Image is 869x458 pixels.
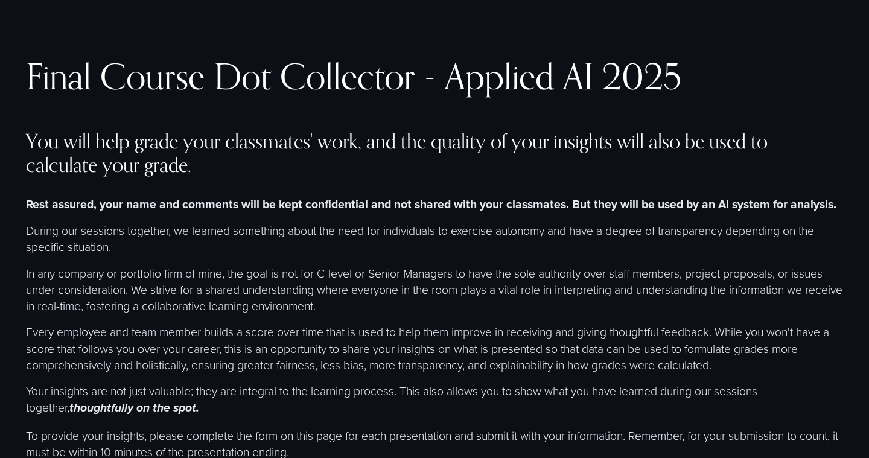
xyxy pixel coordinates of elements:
[26,265,843,314] p: In any company or portfolio firm of mine, the goal is not for C-level or Senior Managers to have ...
[69,401,199,416] em: thoughtfully on the spot.
[26,196,836,212] strong: Rest assured, your name and comments will be kept confidential and not shared with your classmate...
[26,55,681,97] span: Final Course Dot Collector - Applied AI 2025
[26,130,843,176] h4: You will help grade your classmates' work, and the quality of your insights will also be used to ...
[26,323,843,373] p: Every employee and team member builds a score over time that is used to help them improve in rece...
[26,222,843,255] p: During our sessions together, we learned something about the need for individuals to exercise aut...
[26,383,843,417] p: Your insights are not just valuable; they are integral to the learning process. This also allows ...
